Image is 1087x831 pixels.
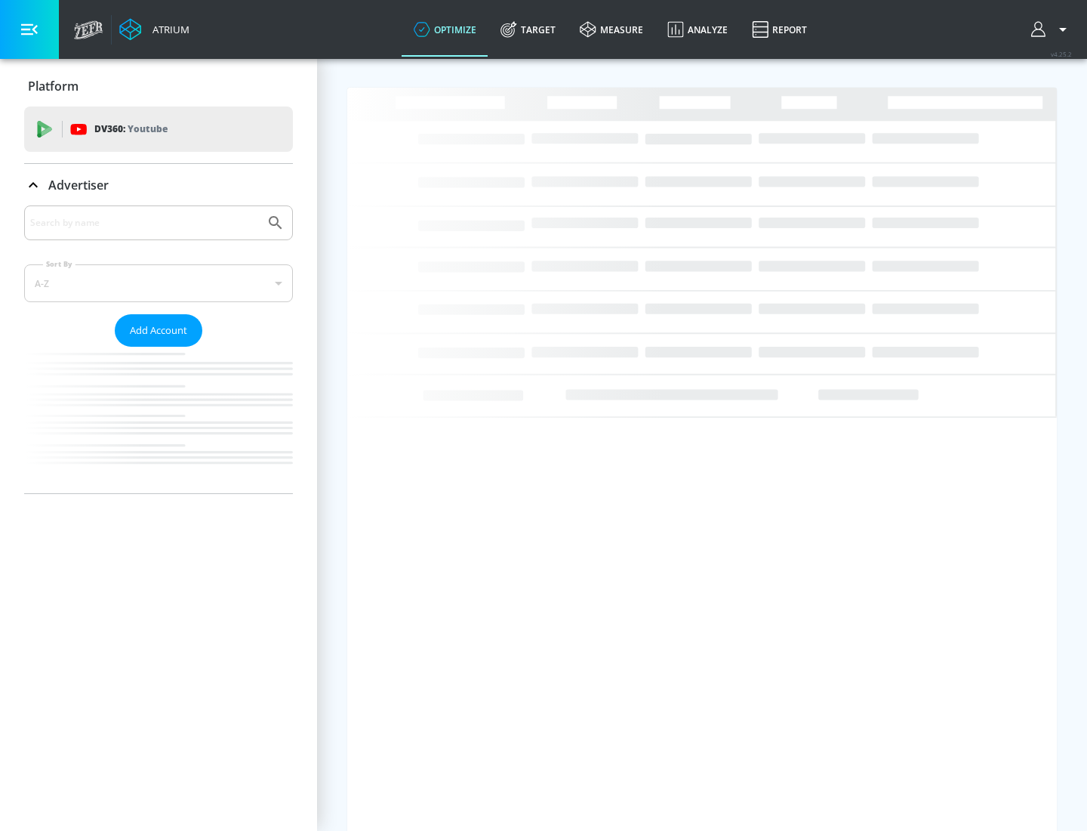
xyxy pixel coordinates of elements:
[128,121,168,137] p: Youtube
[30,213,259,233] input: Search by name
[568,2,655,57] a: measure
[24,164,293,206] div: Advertiser
[24,107,293,152] div: DV360: Youtube
[115,314,202,347] button: Add Account
[655,2,740,57] a: Analyze
[94,121,168,137] p: DV360:
[130,322,187,339] span: Add Account
[24,347,293,493] nav: list of Advertiser
[146,23,189,36] div: Atrium
[24,205,293,493] div: Advertiser
[1051,50,1072,58] span: v 4.25.2
[119,18,189,41] a: Atrium
[24,264,293,302] div: A-Z
[24,65,293,107] div: Platform
[48,177,109,193] p: Advertiser
[402,2,488,57] a: optimize
[28,78,79,94] p: Platform
[43,259,75,269] label: Sort By
[740,2,819,57] a: Report
[488,2,568,57] a: Target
